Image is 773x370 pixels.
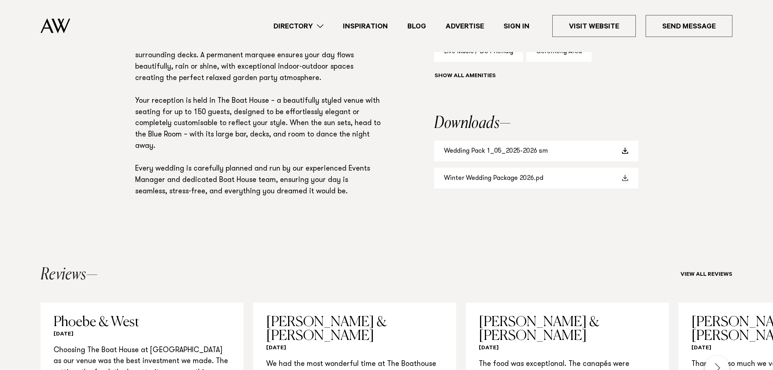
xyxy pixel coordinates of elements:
img: Auckland Weddings Logo [41,18,70,33]
h6: [DATE] [54,331,230,339]
a: View all reviews [680,272,732,278]
a: Send Message [646,15,732,37]
a: Inspiration [333,21,398,32]
a: Wedding Pack 1_05_2025-2026 sm [434,141,638,161]
h2: Reviews [41,267,98,283]
a: Sign In [494,21,539,32]
a: Winter Wedding Package 2026.pd [434,168,638,188]
a: Advertise [436,21,494,32]
h6: [DATE] [266,345,443,353]
h2: Downloads [434,115,638,132]
a: Visit Website [552,15,636,37]
h3: [PERSON_NAME] & [PERSON_NAME] [479,316,656,343]
a: Directory [264,21,333,32]
h3: [PERSON_NAME] & [PERSON_NAME] [266,316,443,343]
a: Blog [398,21,436,32]
h6: [DATE] [479,345,656,353]
h3: Phoebe & West [54,316,230,329]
